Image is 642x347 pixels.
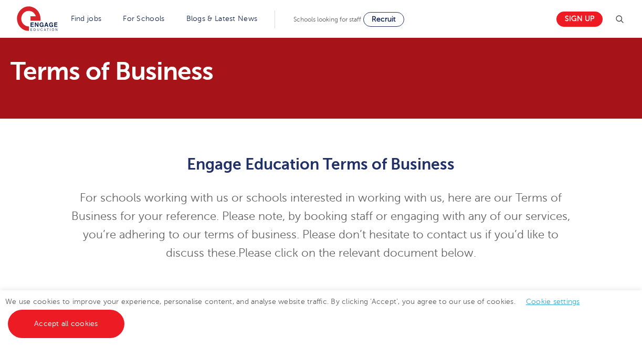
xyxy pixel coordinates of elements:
[526,298,580,306] a: Cookie settings
[83,210,570,259] span: y booking staff or engaging with any of our services, you’re adhering to our terms of business. P...
[64,155,578,173] h2: Engage Education Terms of Business
[17,6,58,33] img: Engage Education
[372,15,396,23] span: Recruit
[293,16,361,23] span: Schools looking for staff
[64,189,578,262] p: For schools working with us or schools interested in working with us, here are our Terms of Busin...
[71,15,102,23] a: Find jobs
[8,310,124,338] a: Accept all cookies
[186,15,258,23] a: Blogs & Latest News
[123,15,164,23] a: For Schools
[10,59,419,84] h1: Terms of Business
[556,12,603,27] a: Sign up
[363,12,404,27] a: Recruit
[5,298,591,328] span: We use cookies to improve your experience, personalise content, and analyse website traffic. By c...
